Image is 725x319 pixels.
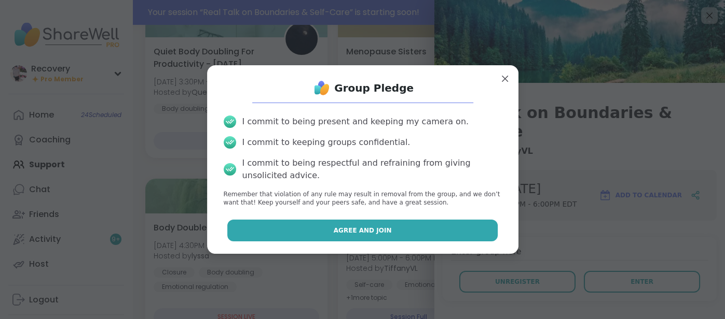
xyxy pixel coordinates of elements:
div: I commit to keeping groups confidential. [242,136,411,149]
div: I commit to being present and keeping my camera on. [242,115,469,128]
p: Remember that violation of any rule may result in removal from the group, and we don’t want that!... [224,190,502,208]
div: I commit to being respectful and refraining from giving unsolicited advice. [242,157,502,182]
button: Agree and Join [227,220,498,241]
h1: Group Pledge [334,81,414,95]
span: Agree and Join [334,226,392,235]
img: ShareWell Logo [311,78,332,98]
